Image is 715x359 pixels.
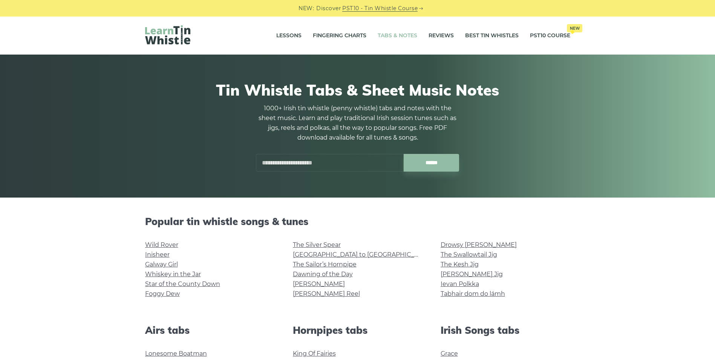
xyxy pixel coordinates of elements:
a: [PERSON_NAME] Jig [441,271,503,278]
h2: Irish Songs tabs [441,324,570,336]
img: LearnTinWhistle.com [145,25,190,44]
a: The Sailor’s Hornpipe [293,261,357,268]
a: Tabhair dom do lámh [441,290,505,297]
h2: Airs tabs [145,324,275,336]
a: Fingering Charts [313,26,366,45]
a: Inisheer [145,251,170,258]
a: Drowsy [PERSON_NAME] [441,241,517,248]
a: Foggy Dew [145,290,180,297]
p: 1000+ Irish tin whistle (penny whistle) tabs and notes with the sheet music. Learn and play tradi... [256,103,459,143]
h2: Popular tin whistle songs & tunes [145,216,570,227]
a: Best Tin Whistles [465,26,519,45]
a: Reviews [429,26,454,45]
a: Star of the County Down [145,280,220,288]
a: The Swallowtail Jig [441,251,497,258]
a: Tabs & Notes [378,26,417,45]
a: Dawning of the Day [293,271,353,278]
h2: Hornpipes tabs [293,324,423,336]
a: [PERSON_NAME] Reel [293,290,360,297]
a: Wild Rover [145,241,178,248]
a: Grace [441,350,458,357]
a: King Of Fairies [293,350,336,357]
a: Whiskey in the Jar [145,271,201,278]
a: [PERSON_NAME] [293,280,345,288]
span: New [567,24,582,32]
a: Lessons [276,26,302,45]
a: The Kesh Jig [441,261,479,268]
a: Lonesome Boatman [145,350,207,357]
a: Ievan Polkka [441,280,479,288]
a: Galway Girl [145,261,178,268]
a: [GEOGRAPHIC_DATA] to [GEOGRAPHIC_DATA] [293,251,432,258]
a: The Silver Spear [293,241,341,248]
a: PST10 CourseNew [530,26,570,45]
h1: Tin Whistle Tabs & Sheet Music Notes [145,81,570,99]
